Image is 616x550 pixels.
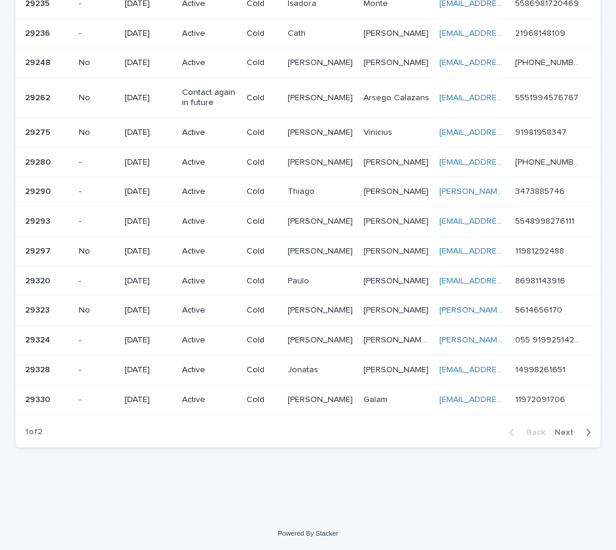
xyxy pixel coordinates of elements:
p: Cold [247,187,278,197]
p: 91981958347 [515,125,569,138]
a: [EMAIL_ADDRESS][DOMAIN_NAME] [439,277,574,285]
p: [PERSON_NAME] [364,155,431,168]
p: Active [182,58,237,68]
p: No [79,128,115,138]
p: Cold [247,29,278,39]
p: 21968148109 [515,26,568,39]
p: - [79,29,115,39]
p: [DATE] [125,187,172,197]
p: Cold [247,93,278,103]
p: Active [182,276,237,286]
p: [PERSON_NAME] [364,363,431,375]
p: [DATE] [125,29,172,39]
p: Arsego Calazans [364,91,432,103]
tr: 2929029290 -[DATE]ActiveColdThiagoThiago [PERSON_NAME][PERSON_NAME] [PERSON_NAME][EMAIL_ADDRESS][... [16,177,600,207]
p: [PERSON_NAME] [288,155,355,168]
p: 29290 [25,184,53,197]
tr: 2928029280 -[DATE]ActiveCold[PERSON_NAME][PERSON_NAME] [PERSON_NAME][PERSON_NAME] [EMAIL_ADDRESS]... [16,147,600,177]
p: [PERSON_NAME] [288,125,355,138]
p: [PERSON_NAME] [364,55,431,68]
p: 29275 [25,125,53,138]
p: Cold [247,365,278,375]
p: [DATE] [125,305,172,316]
tr: 2929329293 -[DATE]ActiveCold[PERSON_NAME][PERSON_NAME] [PERSON_NAME][PERSON_NAME] [EMAIL_ADDRESS]... [16,207,600,237]
p: [DATE] [125,217,172,227]
p: [PERSON_NAME] [288,393,355,405]
tr: 2932829328 -[DATE]ActiveColdJonatasJonatas [PERSON_NAME][PERSON_NAME] [EMAIL_ADDRESS][DOMAIN_NAME... [16,356,600,385]
tr: 2932029320 -[DATE]ActiveColdPauloPaulo [PERSON_NAME][PERSON_NAME] [EMAIL_ADDRESS][DOMAIN_NAME] 86... [16,266,600,296]
p: Active [182,128,237,138]
p: 3473885746 [515,184,567,197]
p: Active [182,246,237,257]
tr: 2926229262 No[DATE]Contact again in futureCold[PERSON_NAME][PERSON_NAME] Arsego CalazansArsego Ca... [16,78,600,118]
tr: 2929729297 No[DATE]ActiveCold[PERSON_NAME][PERSON_NAME] [PERSON_NAME][PERSON_NAME] [EMAIL_ADDRESS... [16,236,600,266]
p: Cold [247,58,278,68]
a: [EMAIL_ADDRESS][DOMAIN_NAME] [439,366,574,374]
p: Cold [247,305,278,316]
p: [DATE] [125,58,172,68]
p: - [79,187,115,197]
p: Vinicius [364,125,395,138]
p: Thiago [288,184,317,197]
a: Powered By Stacker [278,530,338,537]
tr: 2924829248 No[DATE]ActiveCold[PERSON_NAME][PERSON_NAME] [PERSON_NAME][PERSON_NAME] [EMAIL_ADDRESS... [16,48,600,78]
p: 29236 [25,26,53,39]
a: [EMAIL_ADDRESS][DOMAIN_NAME] [439,158,574,166]
button: Next [550,427,600,438]
p: Cold [247,335,278,345]
p: [PERSON_NAME] [364,184,431,197]
p: 29324 [25,333,53,345]
p: Cold [247,128,278,138]
p: [DATE] [125,276,172,286]
p: 5548998276111 [515,214,577,227]
tr: 2933029330 -[DATE]ActiveCold[PERSON_NAME][PERSON_NAME] GalamGalam [EMAIL_ADDRESS][DOMAIN_NAME] 11... [16,385,600,415]
p: - [79,365,115,375]
span: Back [519,428,545,437]
p: 29293 [25,214,53,227]
p: [DATE] [125,93,172,103]
p: [PERSON_NAME] [288,214,355,227]
p: [PHONE_NUMBER] [515,55,584,68]
p: Cath [288,26,308,39]
p: 055 91992514235 [515,333,584,345]
p: - [79,217,115,227]
p: [PHONE_NUMBER] [515,155,584,168]
p: [DATE] [125,395,172,405]
p: 29262 [25,91,53,103]
p: [PERSON_NAME] [288,91,355,103]
p: - [79,395,115,405]
p: [PERSON_NAME] [288,303,355,316]
p: [PERSON_NAME] [364,303,431,316]
p: [PERSON_NAME] [364,274,431,286]
p: Cold [247,246,278,257]
p: Jonatas [288,363,321,375]
p: 29323 [25,303,52,316]
a: [EMAIL_ADDRESS][DOMAIN_NAME] [439,247,574,255]
p: [PERSON_NAME] [288,55,355,68]
p: Cold [247,217,278,227]
p: Active [182,395,237,405]
p: Paulo [288,274,312,286]
a: [EMAIL_ADDRESS][DOMAIN_NAME] [439,217,574,225]
p: 29328 [25,363,53,375]
p: [DATE] [125,335,172,345]
tr: 2927529275 No[DATE]ActiveCold[PERSON_NAME][PERSON_NAME] ViniciusVinicius [EMAIL_ADDRESS][DOMAIN_N... [16,118,600,147]
a: [EMAIL_ADDRESS][DOMAIN_NAME] [439,29,574,38]
p: - [79,335,115,345]
p: Active [182,187,237,197]
p: No [79,93,115,103]
p: [DATE] [125,157,172,168]
p: Active [182,335,237,345]
p: 5614656170 [515,303,565,316]
p: Cold [247,276,278,286]
p: No [79,305,115,316]
p: [PERSON_NAME] [364,244,431,257]
a: [EMAIL_ADDRESS][DOMAIN_NAME] [439,58,574,67]
p: 29297 [25,244,53,257]
p: [PERSON_NAME] [364,26,431,39]
tr: 2932329323 No[DATE]ActiveCold[PERSON_NAME][PERSON_NAME] [PERSON_NAME][PERSON_NAME] [PERSON_NAME][... [16,296,600,326]
p: 5551994576767 [515,91,581,103]
tr: 2932429324 -[DATE]ActiveCold[PERSON_NAME][PERSON_NAME] [PERSON_NAME] [PERSON_NAME][PERSON_NAME] [... [16,326,600,356]
p: [PERSON_NAME] [288,244,355,257]
p: 14998261651 [515,363,568,375]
